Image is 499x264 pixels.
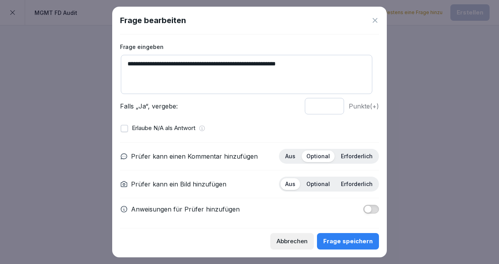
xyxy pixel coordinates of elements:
[349,101,379,111] p: Punkte (+)
[120,14,186,26] h1: Frage bearbeiten
[132,124,195,133] p: Erlaube N/A als Antwort
[120,101,300,111] p: Falls „Ja“, vergebe:
[131,152,258,161] p: Prüfer kann einen Kommentar hinzufügen
[120,43,379,51] label: Frage eingeben
[285,153,295,160] p: Aus
[306,153,330,160] p: Optional
[341,181,373,188] p: Erforderlich
[341,153,373,160] p: Erforderlich
[285,181,295,188] p: Aus
[317,233,379,250] button: Frage speichern
[131,204,240,214] p: Anweisungen für Prüfer hinzufügen
[277,237,308,246] div: Abbrechen
[131,179,226,189] p: Prüfer kann ein Bild hinzufügen
[306,181,330,188] p: Optional
[323,237,373,246] div: Frage speichern
[270,233,314,250] button: Abbrechen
